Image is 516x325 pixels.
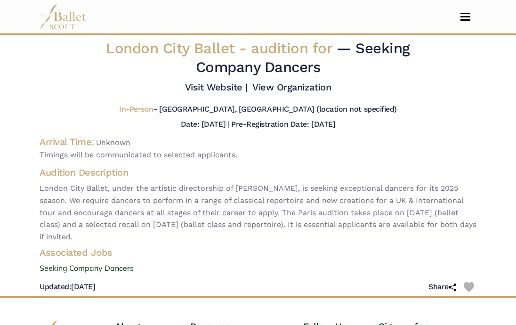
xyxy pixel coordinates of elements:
[40,149,476,161] span: Timings will be communicated to selected applicants.
[32,262,484,275] a: Seeking Company Dancers
[96,138,130,147] span: Unknown
[119,105,396,114] h5: - [GEOGRAPHIC_DATA], [GEOGRAPHIC_DATA] (location not specified)
[106,40,337,57] span: London City Ballet -
[40,136,94,147] h4: Arrival Time:
[428,282,456,292] h5: Share
[40,282,71,291] span: Updated:
[252,81,331,93] a: View Organization
[231,120,335,129] h5: Pre-Registration Date: [DATE]
[185,81,248,93] a: Visit Website |
[40,182,476,243] span: London City Ballet, under the artistic directorship of [PERSON_NAME], is seeking exceptional danc...
[32,246,484,259] h4: Associated Jobs
[181,120,229,129] h5: Date: [DATE] |
[119,105,153,114] span: In-Person
[454,12,476,21] button: Toggle navigation
[40,282,95,292] h5: [DATE]
[251,40,332,57] span: audition for
[40,166,476,179] h4: Audition Description
[196,40,410,76] span: — Seeking Company Dancers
